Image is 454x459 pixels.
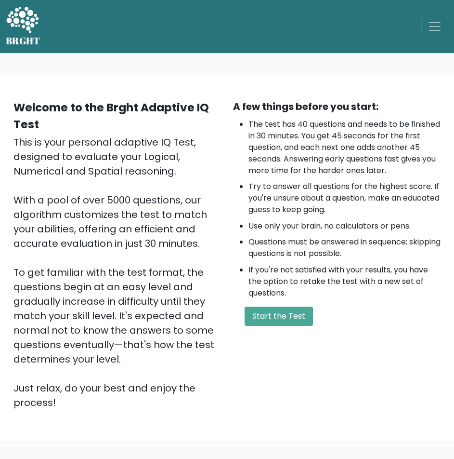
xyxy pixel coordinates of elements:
[245,307,313,326] button: Start the Test
[233,99,441,114] div: A few things before you start:
[421,17,448,36] button: Toggle navigation
[248,119,441,176] li: The test has 40 questions and needs to be finished in 30 minutes. You get 45 seconds for the firs...
[13,135,221,410] div: This is your personal adaptive IQ Test, designed to evaluate your Logical, Numerical and Spatial ...
[6,4,40,49] a: BRGHT
[6,35,40,47] h5: BRGHT
[13,100,209,132] b: Welcome to the Brght Adaptive IQ Test
[248,220,441,232] li: Use only your brain, no calculators or pens.
[248,236,441,259] li: Questions must be answered in sequence; skipping questions is not possible.
[248,181,441,216] li: Try to answer all questions for the highest score. If you're unsure about a question, make an edu...
[248,264,441,299] li: If you're not satisfied with your results, you have the option to retake the test with a new set ...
